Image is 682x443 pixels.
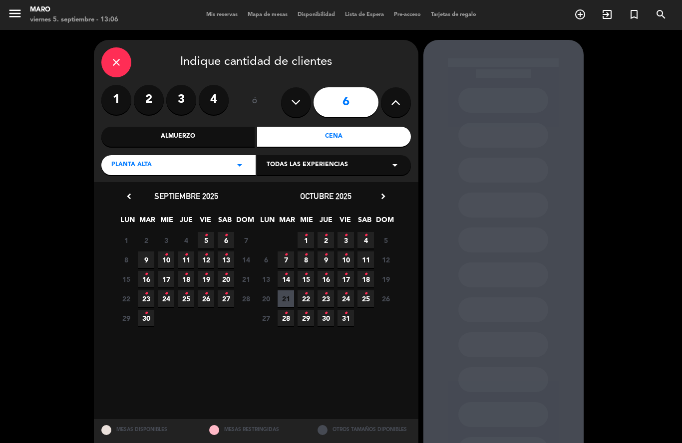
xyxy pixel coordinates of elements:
span: 25 [178,290,194,307]
span: 20 [258,290,274,307]
span: Tarjetas de regalo [426,12,481,17]
span: 18 [178,271,194,287]
i: add_circle_outline [574,8,586,20]
label: 1 [101,85,131,115]
i: • [364,286,367,302]
span: 12 [198,251,214,268]
span: 8 [118,251,134,268]
i: • [344,286,347,302]
span: 26 [198,290,214,307]
span: 24 [158,290,174,307]
i: • [164,247,168,263]
i: • [224,266,228,282]
span: 17 [158,271,174,287]
div: Indique cantidad de clientes [101,47,411,77]
span: 21 [278,290,294,307]
i: • [304,227,308,243]
span: JUE [318,214,334,230]
i: • [344,305,347,321]
i: • [204,286,208,302]
div: Cena [257,127,411,147]
label: 3 [166,85,196,115]
span: SAB [217,214,233,230]
i: menu [7,6,22,21]
span: 1 [118,232,134,248]
i: • [304,247,308,263]
span: 9 [318,251,334,268]
span: 7 [278,251,294,268]
i: • [144,305,148,321]
span: 16 [138,271,154,287]
span: 9 [138,251,154,268]
i: • [324,305,328,321]
span: 31 [338,310,354,326]
i: • [284,247,288,263]
span: 5 [377,232,394,248]
span: JUE [178,214,194,230]
span: MIE [298,214,315,230]
span: 26 [377,290,394,307]
span: 10 [338,251,354,268]
span: MIE [158,214,175,230]
i: • [324,286,328,302]
span: MAR [279,214,295,230]
i: • [344,247,347,263]
span: 29 [298,310,314,326]
span: 6 [218,232,234,248]
span: Mapa de mesas [243,12,293,17]
i: • [364,227,367,243]
span: 29 [118,310,134,326]
i: • [204,227,208,243]
span: Disponibilidad [293,12,340,17]
i: • [224,247,228,263]
span: 15 [118,271,134,287]
span: septiembre 2025 [154,191,218,201]
label: 2 [134,85,164,115]
span: 27 [258,310,274,326]
i: • [144,286,148,302]
i: • [304,286,308,302]
span: DOM [376,214,392,230]
i: • [364,266,367,282]
i: arrow_drop_down [389,159,401,171]
i: • [164,286,168,302]
span: 24 [338,290,354,307]
i: search [655,8,667,20]
span: 15 [298,271,314,287]
span: VIE [197,214,214,230]
span: Todas las experiencias [267,160,348,170]
span: 13 [258,271,274,287]
span: 3 [338,232,354,248]
span: SAB [356,214,373,230]
span: 2 [138,232,154,248]
span: 7 [238,232,254,248]
span: DOM [236,214,253,230]
span: BUSCAR [648,6,675,23]
i: • [324,247,328,263]
i: • [284,266,288,282]
span: 16 [318,271,334,287]
div: viernes 5. septiembre - 13:06 [30,15,118,25]
i: close [110,56,122,68]
div: OTROS TAMAÑOS DIPONIBLES [310,419,418,441]
div: Maro [30,5,118,15]
span: 14 [278,271,294,287]
span: Mis reservas [201,12,243,17]
span: 30 [138,310,154,326]
span: octubre 2025 [300,191,351,201]
span: 1 [298,232,314,248]
span: WALK IN [594,6,621,23]
span: LUN [259,214,276,230]
div: MESAS RESTRINGIDAS [202,419,310,441]
i: • [204,247,208,263]
i: arrow_drop_down [234,159,246,171]
span: VIE [337,214,353,230]
i: • [224,286,228,302]
span: LUN [119,214,136,230]
i: • [324,227,328,243]
i: • [144,266,148,282]
span: 5 [198,232,214,248]
span: 20 [218,271,234,287]
span: 11 [178,251,194,268]
i: • [324,266,328,282]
